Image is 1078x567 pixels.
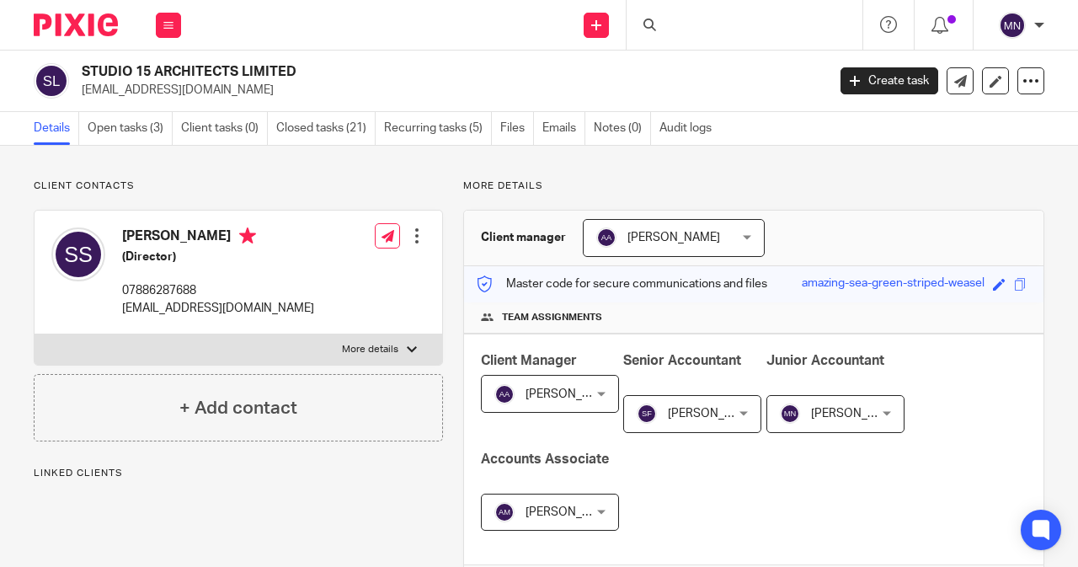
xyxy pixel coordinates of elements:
[481,452,609,466] span: Accounts Associate
[34,467,443,480] p: Linked clients
[82,63,669,81] h2: STUDIO 15 ARCHITECTS LIMITED
[477,275,767,292] p: Master code for secure communications and files
[594,112,651,145] a: Notes (0)
[623,354,741,367] span: Senior Accountant
[841,67,938,94] a: Create task
[494,502,515,522] img: svg%3E
[463,179,1044,193] p: More details
[526,388,618,400] span: [PERSON_NAME]
[494,384,515,404] img: svg%3E
[502,311,602,324] span: Team assignments
[181,112,268,145] a: Client tasks (0)
[526,506,618,518] span: [PERSON_NAME]
[34,179,443,193] p: Client contacts
[122,227,314,249] h4: [PERSON_NAME]
[34,112,79,145] a: Details
[659,112,720,145] a: Audit logs
[34,63,69,99] img: svg%3E
[811,408,904,420] span: [PERSON_NAME]
[999,12,1026,39] img: svg%3E
[500,112,534,145] a: Files
[766,354,884,367] span: Junior Accountant
[668,408,760,420] span: [PERSON_NAME]
[802,275,985,294] div: amazing-sea-green-striped-weasel
[342,343,398,356] p: More details
[239,227,256,244] i: Primary
[596,227,616,248] img: svg%3E
[542,112,585,145] a: Emails
[384,112,492,145] a: Recurring tasks (5)
[122,282,314,299] p: 07886287688
[82,82,815,99] p: [EMAIL_ADDRESS][DOMAIN_NAME]
[122,249,314,265] h5: (Director)
[34,13,118,36] img: Pixie
[637,404,657,424] img: svg%3E
[179,395,297,421] h4: + Add contact
[88,112,173,145] a: Open tasks (3)
[51,227,105,281] img: svg%3E
[122,300,314,317] p: [EMAIL_ADDRESS][DOMAIN_NAME]
[627,232,720,243] span: [PERSON_NAME]
[481,229,566,246] h3: Client manager
[780,404,800,424] img: svg%3E
[276,112,376,145] a: Closed tasks (21)
[481,354,577,367] span: Client Manager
